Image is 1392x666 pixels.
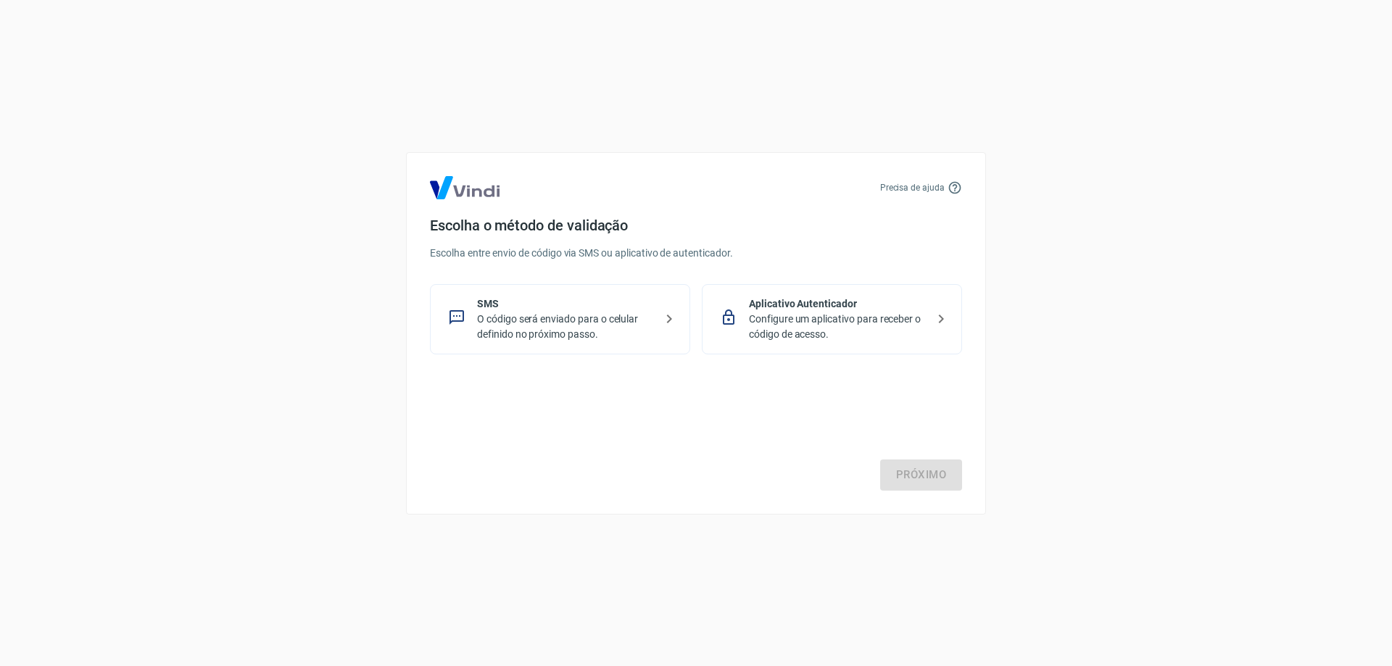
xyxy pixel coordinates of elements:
[477,312,655,342] p: O código será enviado para o celular definido no próximo passo.
[749,312,927,342] p: Configure um aplicativo para receber o código de acesso.
[702,284,962,354] div: Aplicativo AutenticadorConfigure um aplicativo para receber o código de acesso.
[430,217,962,234] h4: Escolha o método de validação
[430,176,500,199] img: Logo Vind
[749,296,927,312] p: Aplicativo Autenticador
[430,284,690,354] div: SMSO código será enviado para o celular definido no próximo passo.
[880,181,945,194] p: Precisa de ajuda
[430,246,962,261] p: Escolha entre envio de código via SMS ou aplicativo de autenticador.
[477,296,655,312] p: SMS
